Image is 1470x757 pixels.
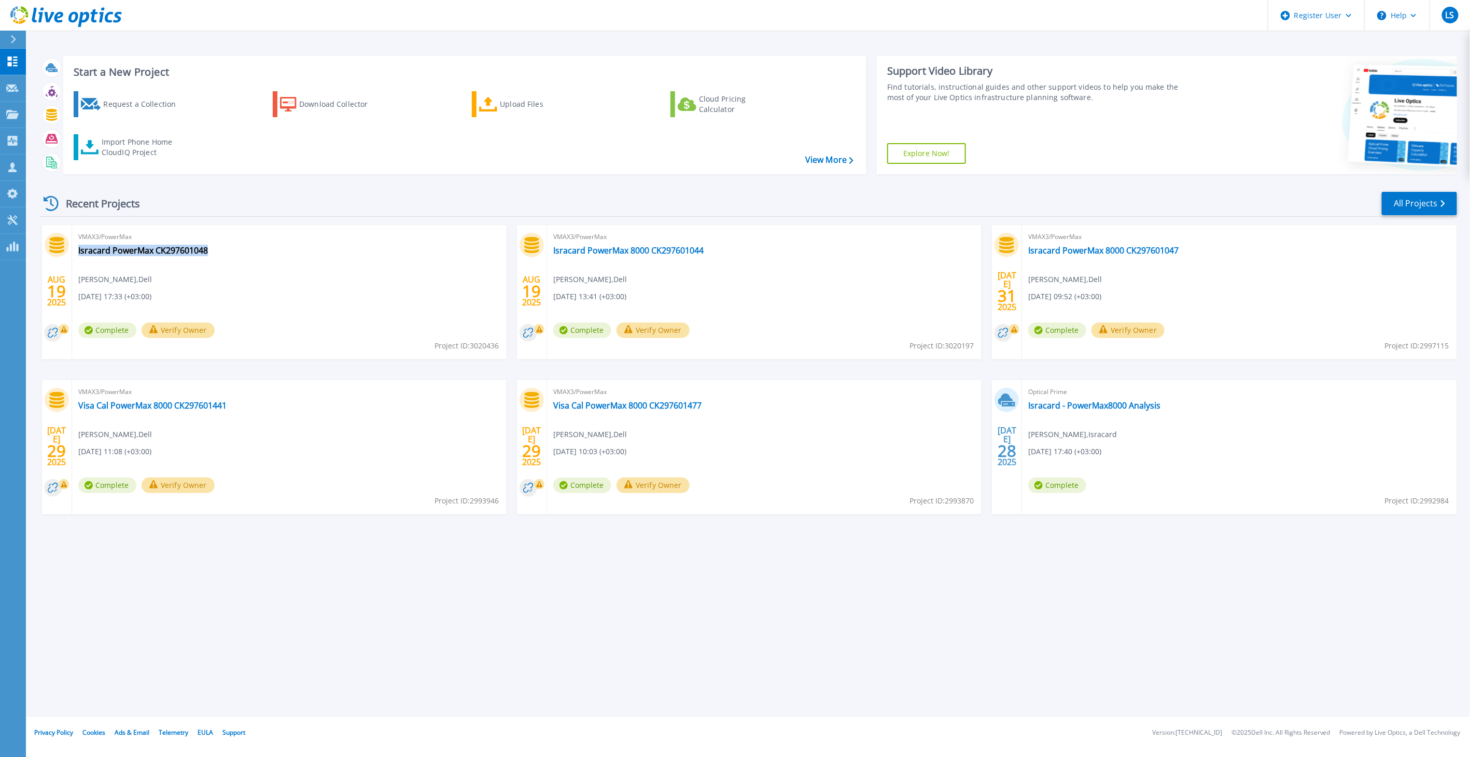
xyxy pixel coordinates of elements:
div: Recent Projects [40,191,154,216]
span: 19 [523,287,541,296]
span: Project ID: 2992984 [1385,495,1449,507]
li: © 2025 Dell Inc. All Rights Reserved [1231,730,1331,736]
div: Find tutorials, instructional guides and other support videos to help you make the most of your L... [887,82,1188,103]
span: Complete [78,323,136,338]
div: [DATE] 2025 [997,427,1017,465]
a: Request a Collection [74,91,189,117]
button: Verify Owner [142,323,215,338]
a: View More [805,155,853,165]
span: LS [1446,11,1454,19]
a: Cookies [82,728,105,737]
span: Project ID: 2993946 [435,495,499,507]
a: Support [222,728,245,737]
span: VMAX3/PowerMax [1028,231,1450,243]
div: Request a Collection [103,94,186,115]
a: All Projects [1382,192,1457,215]
span: Optical Prime [1028,386,1450,398]
h3: Start a New Project [74,66,853,78]
span: [PERSON_NAME] , Dell [1028,274,1102,285]
span: [DATE] 17:40 (+03:00) [1028,446,1101,457]
div: [DATE] 2025 [47,427,66,465]
a: Download Collector [273,91,388,117]
span: 29 [523,446,541,455]
a: EULA [198,728,213,737]
button: Verify Owner [1091,323,1165,338]
a: Cloud Pricing Calculator [670,91,786,117]
span: 29 [47,446,66,455]
a: Explore Now! [887,143,966,164]
a: Visa Cal PowerMax 8000 CK297601477 [553,400,702,411]
span: VMAX3/PowerMax [553,386,975,398]
div: Download Collector [299,94,382,115]
div: AUG 2025 [47,272,66,310]
span: 28 [998,446,1016,455]
span: Project ID: 2993870 [909,495,974,507]
a: Visa Cal PowerMax 8000 CK297601441 [78,400,227,411]
li: Version: [TECHNICAL_ID] [1152,730,1222,736]
div: Support Video Library [887,64,1188,78]
a: Upload Files [472,91,587,117]
li: Powered by Live Optics, a Dell Technology [1340,730,1461,736]
span: [DATE] 09:52 (+03:00) [1028,291,1101,302]
span: VMAX3/PowerMax [78,231,500,243]
span: Project ID: 3020197 [909,340,974,352]
span: [DATE] 13:41 (+03:00) [553,291,626,302]
button: Verify Owner [617,478,690,493]
button: Verify Owner [142,478,215,493]
span: 31 [998,291,1016,300]
a: Ads & Email [115,728,149,737]
span: Project ID: 2997115 [1385,340,1449,352]
span: VMAX3/PowerMax [78,386,500,398]
span: [DATE] 17:33 (+03:00) [78,291,151,302]
span: 19 [47,287,66,296]
span: [DATE] 10:03 (+03:00) [553,446,626,457]
div: AUG 2025 [522,272,542,310]
a: Isracard PowerMax 8000 CK297601044 [553,245,704,256]
span: VMAX3/PowerMax [553,231,975,243]
a: Isracard PowerMax CK297601048 [78,245,208,256]
a: Isracard - PowerMax8000 Analysis [1028,400,1160,411]
span: [PERSON_NAME] , Dell [553,274,627,285]
a: Telemetry [159,728,188,737]
span: [PERSON_NAME] , Dell [553,429,627,440]
div: Import Phone Home CloudIQ Project [102,137,183,158]
div: Cloud Pricing Calculator [699,94,782,115]
span: Complete [1028,478,1086,493]
button: Verify Owner [617,323,690,338]
span: Project ID: 3020436 [435,340,499,352]
span: Complete [553,323,611,338]
span: [PERSON_NAME] , Isracard [1028,429,1117,440]
span: [DATE] 11:08 (+03:00) [78,446,151,457]
span: Complete [553,478,611,493]
span: Complete [1028,323,1086,338]
a: Privacy Policy [34,728,73,737]
div: [DATE] 2025 [522,427,542,465]
div: Upload Files [500,94,583,115]
div: [DATE] 2025 [997,272,1017,310]
span: [PERSON_NAME] , Dell [78,274,152,285]
span: [PERSON_NAME] , Dell [78,429,152,440]
span: Complete [78,478,136,493]
a: Isracard PowerMax 8000 CK297601047 [1028,245,1179,256]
